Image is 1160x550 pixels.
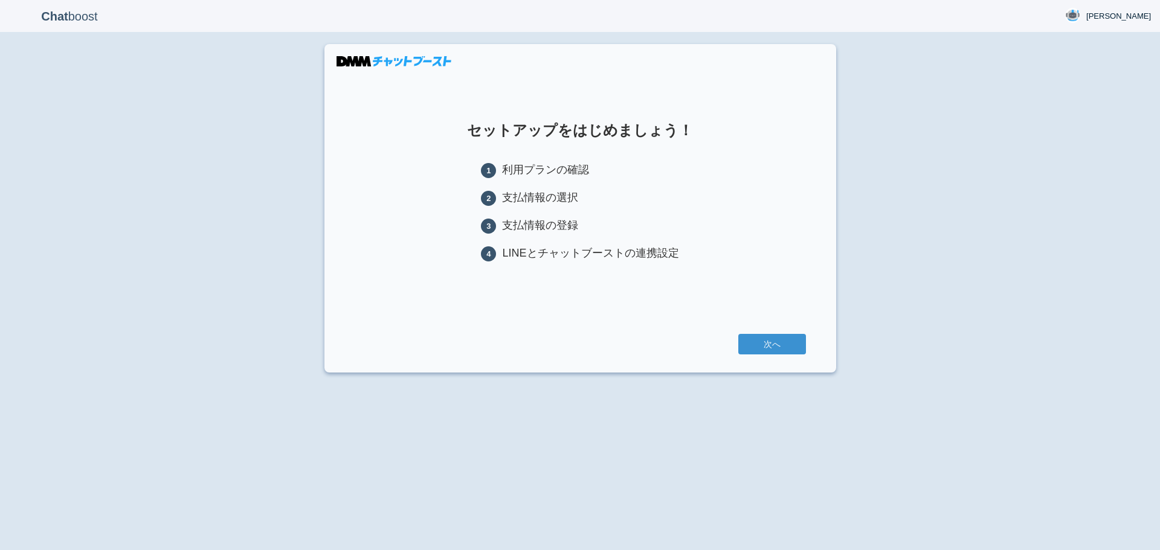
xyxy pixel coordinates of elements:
li: 支払情報の登録 [481,218,678,234]
p: boost [9,1,130,31]
a: 次へ [738,334,806,354]
img: DMMチャットブースト [337,56,451,66]
span: 4 [481,246,496,261]
span: 1 [481,163,496,178]
img: User Image [1065,8,1080,23]
span: 3 [481,219,496,234]
li: 支払情報の選択 [481,190,678,206]
span: 2 [481,191,496,206]
li: LINEとチャットブーストの連携設定 [481,246,678,261]
h1: セットアップをはじめましょう！ [355,123,806,138]
b: Chat [41,10,68,23]
span: [PERSON_NAME] [1086,10,1151,22]
li: 利用プランの確認 [481,162,678,178]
